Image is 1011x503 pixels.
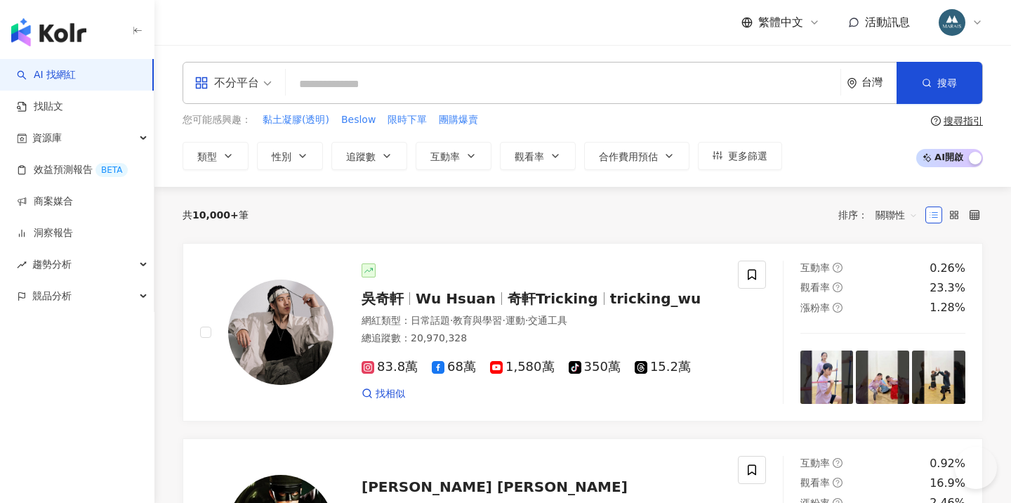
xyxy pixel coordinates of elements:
[197,151,217,162] span: 類型
[847,78,857,89] span: environment
[362,314,721,328] div: 網紅類型 ：
[11,18,86,46] img: logo
[528,315,567,326] span: 交通工具
[508,290,598,307] span: 奇軒Tricking
[450,315,453,326] span: ·
[937,77,957,89] span: 搜尋
[584,142,689,170] button: 合作費用預估
[341,113,376,127] span: Beslow
[453,315,502,326] span: 教育與學習
[262,112,330,128] button: 黏土凝膠(透明)
[610,290,701,307] span: tricking_wu
[194,76,209,90] span: appstore
[183,209,249,221] div: 共 筆
[17,68,76,82] a: searchAI 找網紅
[346,151,376,162] span: 追蹤數
[930,261,965,276] div: 0.26%
[698,142,782,170] button: 更多篩選
[930,476,965,491] div: 16.9%
[32,280,72,312] span: 競品分析
[183,243,983,422] a: KOL Avatar吳奇軒Wu Hsuan奇軒Trickingtricking_wu網紅類型：日常話題·教育與學習·運動·交通工具總追蹤數：20,970,32883.8萬68萬1,580萬350...
[183,142,249,170] button: 類型
[912,351,965,404] img: post-image
[800,351,854,404] img: post-image
[388,113,427,127] span: 限時下單
[32,122,62,154] span: 資源庫
[183,113,251,127] span: 您可能感興趣：
[430,151,460,162] span: 互動率
[17,195,73,209] a: 商案媒合
[861,77,897,89] div: 台灣
[599,151,658,162] span: 合作費用預估
[833,458,842,468] span: question-circle
[500,142,576,170] button: 觀看率
[505,315,525,326] span: 運動
[515,151,544,162] span: 觀看率
[939,9,965,36] img: 358735463_652854033541749_1509380869568117342_n.jpg
[432,360,476,374] span: 68萬
[331,142,407,170] button: 追蹤數
[32,249,72,280] span: 趨勢分析
[17,226,73,240] a: 洞察報告
[362,387,405,401] a: 找相似
[362,478,628,495] span: [PERSON_NAME] [PERSON_NAME]
[192,209,239,221] span: 10,000+
[930,280,965,296] div: 23.3%
[362,360,418,374] span: 83.8萬
[728,150,767,162] span: 更多篩選
[416,142,491,170] button: 互動率
[930,300,965,315] div: 1.28%
[502,315,505,326] span: ·
[362,332,721,346] div: 總追蹤數 ： 20,970,328
[17,260,27,270] span: rise
[931,116,941,126] span: question-circle
[272,151,291,162] span: 性別
[930,456,965,471] div: 0.92%
[17,163,128,177] a: 效益預測報告BETA
[833,478,842,488] span: question-circle
[228,280,333,385] img: KOL Avatar
[257,142,323,170] button: 性別
[387,112,428,128] button: 限時下單
[362,290,404,307] span: 吳奇軒
[569,360,621,374] span: 350萬
[17,100,63,114] a: 找貼文
[800,477,830,488] span: 觀看率
[856,351,909,404] img: post-image
[341,112,376,128] button: Beslow
[865,15,910,29] span: 活動訊息
[944,115,983,126] div: 搜尋指引
[800,302,830,313] span: 漲粉率
[194,72,259,94] div: 不分平台
[525,315,528,326] span: ·
[897,62,982,104] button: 搜尋
[416,290,496,307] span: Wu Hsuan
[263,113,329,127] span: 黏土凝膠(透明)
[635,360,691,374] span: 15.2萬
[875,204,918,226] span: 關聯性
[758,15,803,30] span: 繁體中文
[800,262,830,273] span: 互動率
[833,282,842,292] span: question-circle
[439,113,478,127] span: 團購爆賣
[833,303,842,313] span: question-circle
[833,263,842,273] span: question-circle
[438,112,479,128] button: 團購爆賣
[800,282,830,293] span: 觀看率
[411,315,450,326] span: 日常話題
[838,204,925,226] div: 排序：
[955,447,997,489] iframe: Help Scout Beacon - Open
[800,457,830,469] span: 互動率
[376,387,405,401] span: 找相似
[490,360,555,374] span: 1,580萬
